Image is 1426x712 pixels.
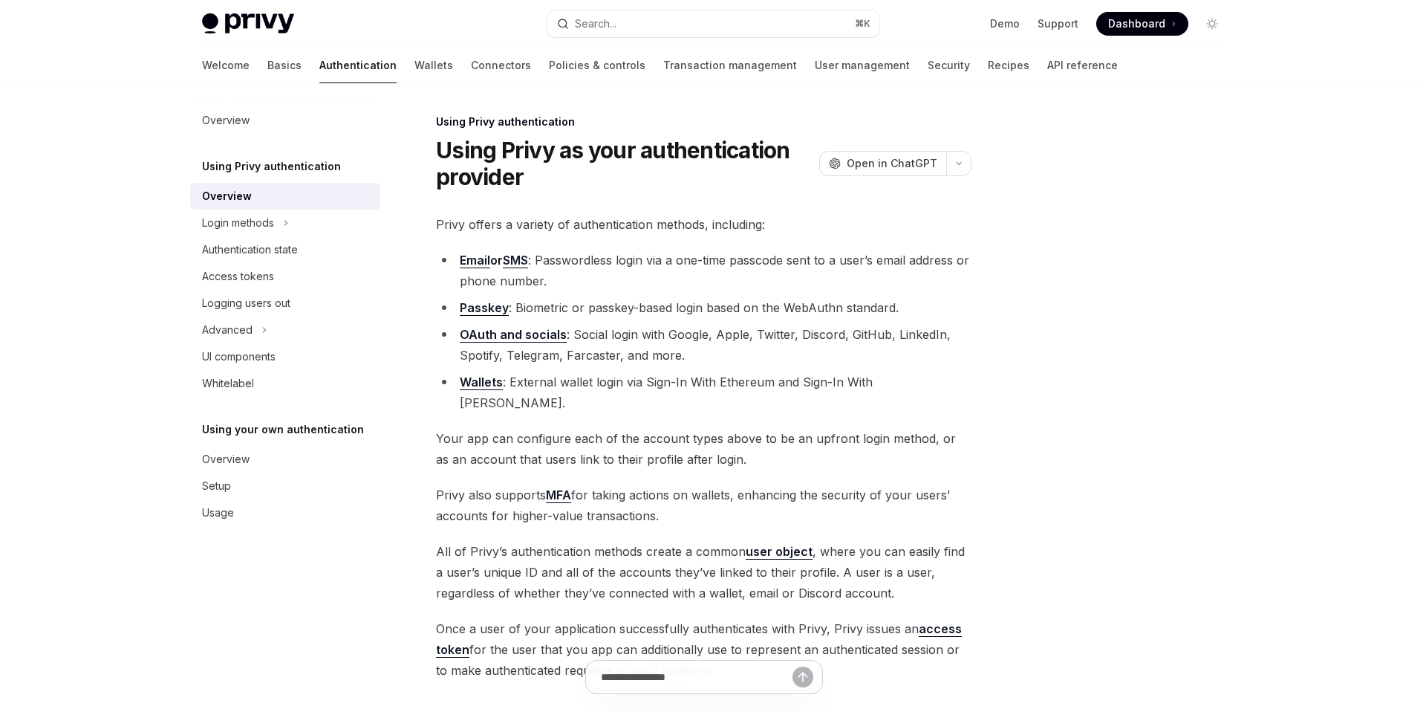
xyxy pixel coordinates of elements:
[990,16,1020,31] a: Demo
[190,107,380,134] a: Overview
[202,348,276,366] div: UI components
[190,210,380,236] button: Login methods
[202,450,250,468] div: Overview
[847,156,937,171] span: Open in ChatGPT
[190,446,380,473] a: Overview
[436,214,971,235] span: Privy offers a variety of authentication methods, including:
[546,488,571,503] a: MFA
[190,317,380,343] button: Advanced
[460,300,509,316] a: Passkey
[202,13,294,34] img: light logo
[436,250,971,291] li: : Passwordless login via a one-time passcode sent to a user’s email address or phone number.
[202,214,274,232] div: Login methods
[460,253,490,268] a: Email
[436,297,971,318] li: : Biometric or passkey-based login based on the WebAuthn standard.
[663,48,797,83] a: Transaction management
[202,477,231,495] div: Setup
[792,667,813,687] button: Send message
[815,48,910,83] a: User management
[190,499,380,526] a: Usage
[190,183,380,210] a: Overview
[601,661,792,693] input: Ask a question...
[436,485,971,526] span: Privy also supports for taking actions on wallets, enhancing the security of your users’ accounts...
[819,151,946,176] button: Open in ChatGPT
[202,158,341,175] h5: Using Privy authentication
[547,10,879,37] button: Search...⌘K
[319,48,397,83] a: Authentication
[414,48,453,83] a: Wallets
[202,111,250,129] div: Overview
[190,343,380,370] a: UI components
[202,294,290,312] div: Logging users out
[202,321,253,339] div: Advanced
[1047,48,1118,83] a: API reference
[1108,16,1165,31] span: Dashboard
[202,375,254,392] div: Whitelabel
[503,253,528,268] a: SMS
[202,48,250,83] a: Welcome
[436,114,971,129] div: Using Privy authentication
[746,544,813,560] a: user object
[202,241,298,259] div: Authentication state
[436,541,971,603] span: All of Privy’s authentication methods create a common , where you can easily find a user’s unique...
[1096,12,1188,36] a: Dashboard
[190,263,380,290] a: Access tokens
[436,618,971,681] span: Once a user of your application successfully authenticates with Privy, Privy issues an for the us...
[1038,16,1078,31] a: Support
[202,268,274,285] div: Access tokens
[460,327,567,343] a: OAuth and socials
[190,370,380,397] a: Whitelabel
[928,48,970,83] a: Security
[202,421,364,438] h5: Using your own authentication
[202,187,252,205] div: Overview
[1200,12,1224,36] button: Toggle dark mode
[471,48,531,83] a: Connectors
[190,236,380,263] a: Authentication state
[436,428,971,470] span: Your app can configure each of the account types above to be an upfront login method, or as an ac...
[436,137,813,190] h1: Using Privy as your authentication provider
[988,48,1029,83] a: Recipes
[190,473,380,499] a: Setup
[855,18,870,30] span: ⌘ K
[460,253,528,268] strong: or
[575,15,616,33] div: Search...
[549,48,645,83] a: Policies & controls
[202,504,234,522] div: Usage
[190,290,380,317] a: Logging users out
[267,48,302,83] a: Basics
[460,375,503,390] a: Wallets
[436,372,971,413] li: : External wallet login via Sign-In With Ethereum and Sign-In With [PERSON_NAME].
[436,324,971,366] li: : Social login with Google, Apple, Twitter, Discord, GitHub, LinkedIn, Spotify, Telegram, Farcast...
